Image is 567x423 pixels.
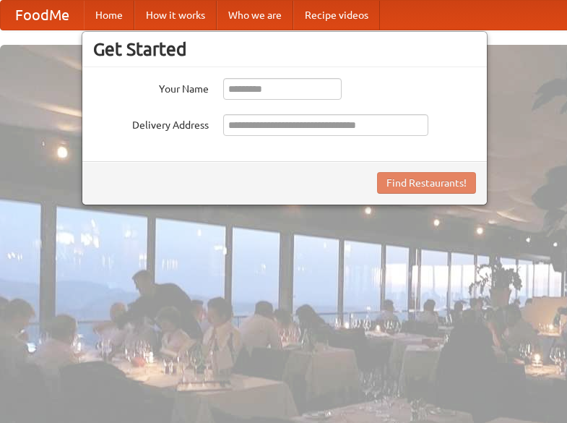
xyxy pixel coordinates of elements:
[377,172,476,194] button: Find Restaurants!
[93,78,209,96] label: Your Name
[84,1,134,30] a: Home
[1,1,84,30] a: FoodMe
[134,1,217,30] a: How it works
[293,1,380,30] a: Recipe videos
[217,1,293,30] a: Who we are
[93,38,476,60] h3: Get Started
[93,114,209,132] label: Delivery Address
